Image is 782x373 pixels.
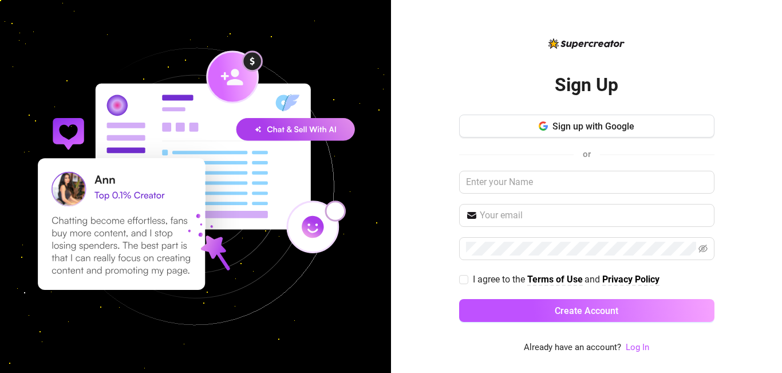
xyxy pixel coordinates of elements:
img: logo-BBDzfeDw.svg [548,38,625,49]
a: Log In [626,341,649,355]
button: Create Account [459,299,714,322]
h2: Sign Up [555,73,618,97]
button: Sign up with Google [459,115,714,138]
a: Terms of Use [527,274,583,286]
span: Sign up with Google [552,121,634,132]
strong: Terms of Use [527,274,583,285]
span: Already have an account? [524,341,621,355]
span: or [583,149,591,159]
span: I agree to the [473,274,527,285]
span: and [584,274,602,285]
strong: Privacy Policy [602,274,659,285]
span: Create Account [555,305,618,316]
input: Enter your Name [459,171,714,194]
a: Log In [626,342,649,352]
input: Your email [480,209,708,222]
a: Privacy Policy [602,274,659,286]
span: eye-invisible [698,244,708,253]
